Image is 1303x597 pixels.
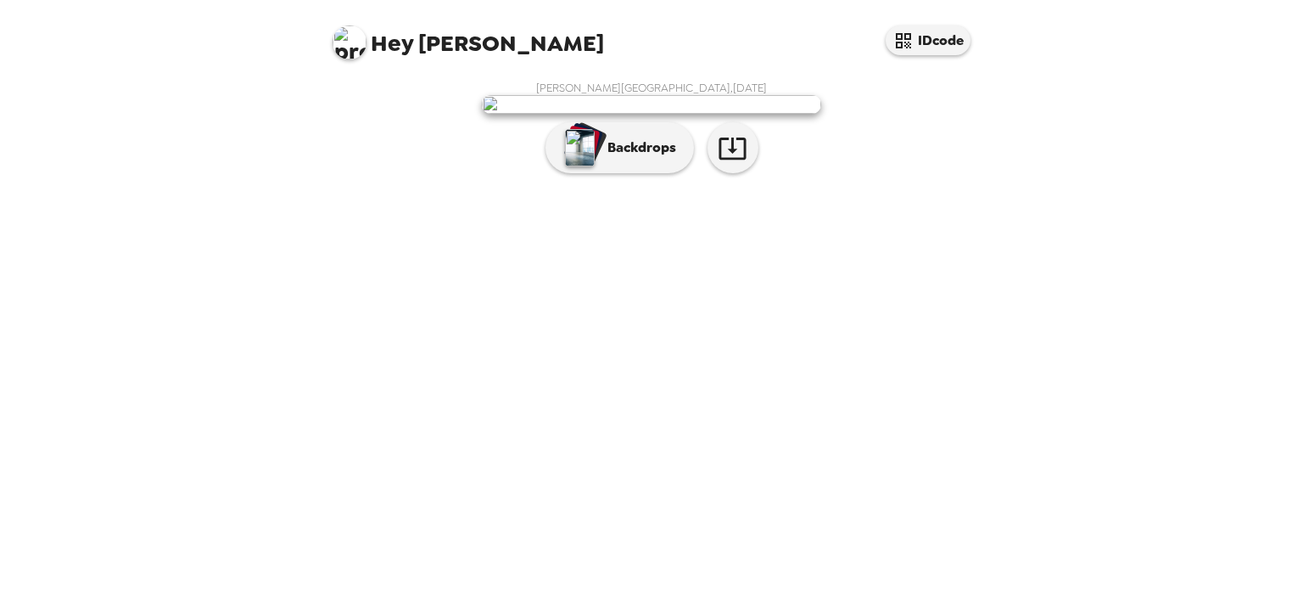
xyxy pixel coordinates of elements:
[333,17,604,55] span: [PERSON_NAME]
[482,95,821,114] img: user
[333,25,366,59] img: profile pic
[536,81,767,95] span: [PERSON_NAME][GEOGRAPHIC_DATA] , [DATE]
[371,28,413,59] span: Hey
[886,25,970,55] button: IDcode
[545,122,694,173] button: Backdrops
[599,138,676,158] p: Backdrops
